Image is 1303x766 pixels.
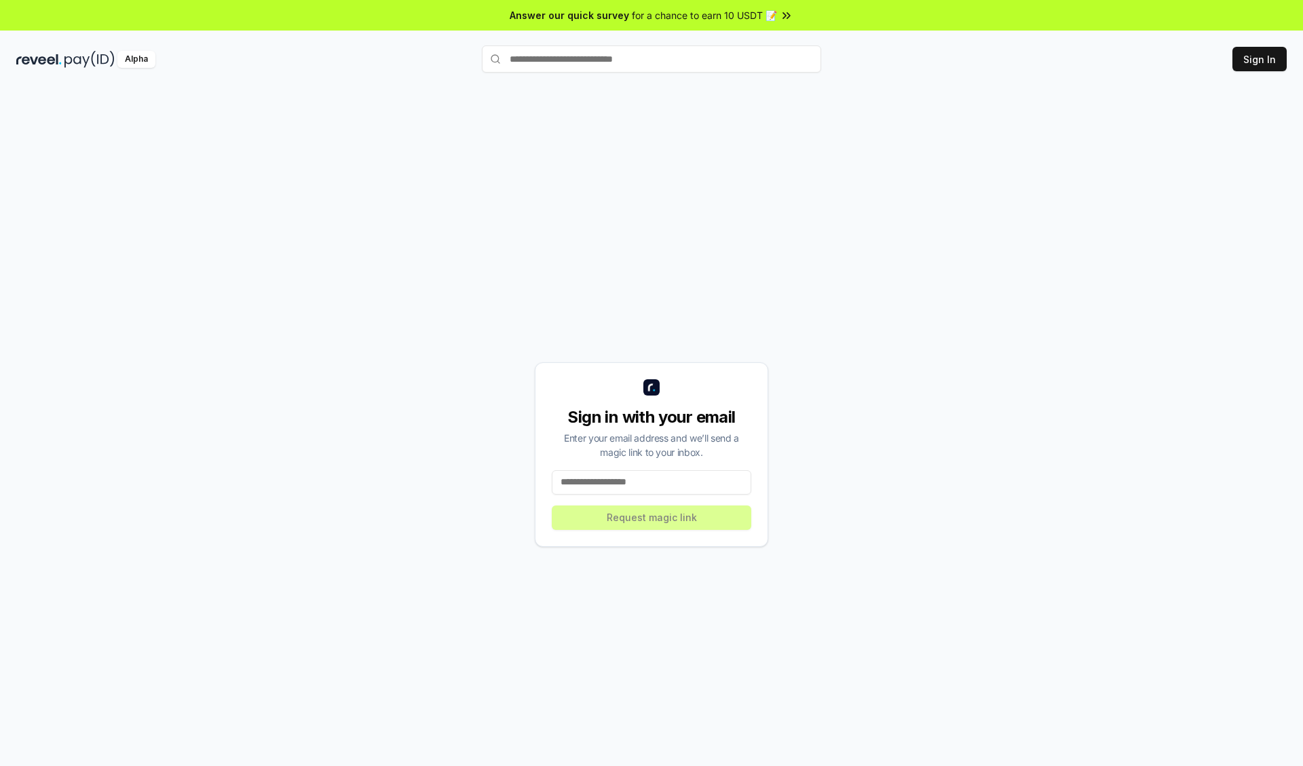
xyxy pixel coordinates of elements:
span: for a chance to earn 10 USDT 📝 [632,8,777,22]
img: reveel_dark [16,51,62,68]
span: Answer our quick survey [510,8,629,22]
div: Alpha [117,51,155,68]
button: Sign In [1232,47,1287,71]
div: Enter your email address and we’ll send a magic link to your inbox. [552,431,751,459]
img: logo_small [643,379,660,396]
div: Sign in with your email [552,406,751,428]
img: pay_id [64,51,115,68]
